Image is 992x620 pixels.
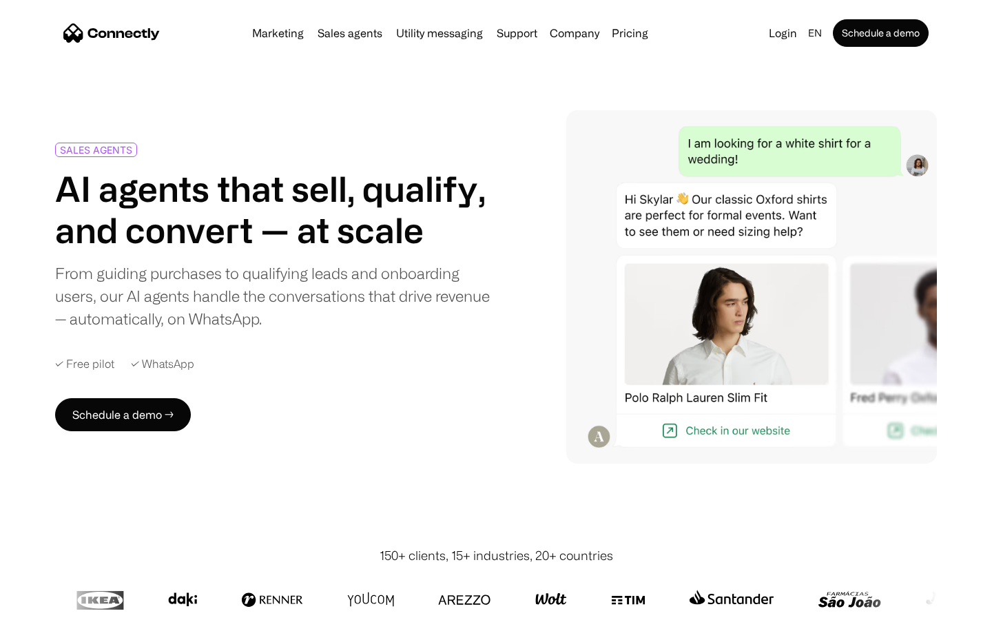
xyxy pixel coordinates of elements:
[808,23,822,43] div: en
[380,546,613,565] div: 150+ clients, 15+ industries, 20+ countries
[803,23,830,43] div: en
[14,595,83,615] aside: Language selected: English
[60,145,132,155] div: SALES AGENTS
[546,23,603,43] div: Company
[63,23,160,43] a: home
[491,28,543,39] a: Support
[55,262,490,330] div: From guiding purchases to qualifying leads and onboarding users, our AI agents handle the convers...
[28,596,83,615] ul: Language list
[833,19,929,47] a: Schedule a demo
[606,28,654,39] a: Pricing
[550,23,599,43] div: Company
[55,398,191,431] a: Schedule a demo →
[312,28,388,39] a: Sales agents
[763,23,803,43] a: Login
[55,358,114,371] div: ✓ Free pilot
[391,28,488,39] a: Utility messaging
[131,358,194,371] div: ✓ WhatsApp
[55,168,490,251] h1: AI agents that sell, qualify, and convert — at scale
[247,28,309,39] a: Marketing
